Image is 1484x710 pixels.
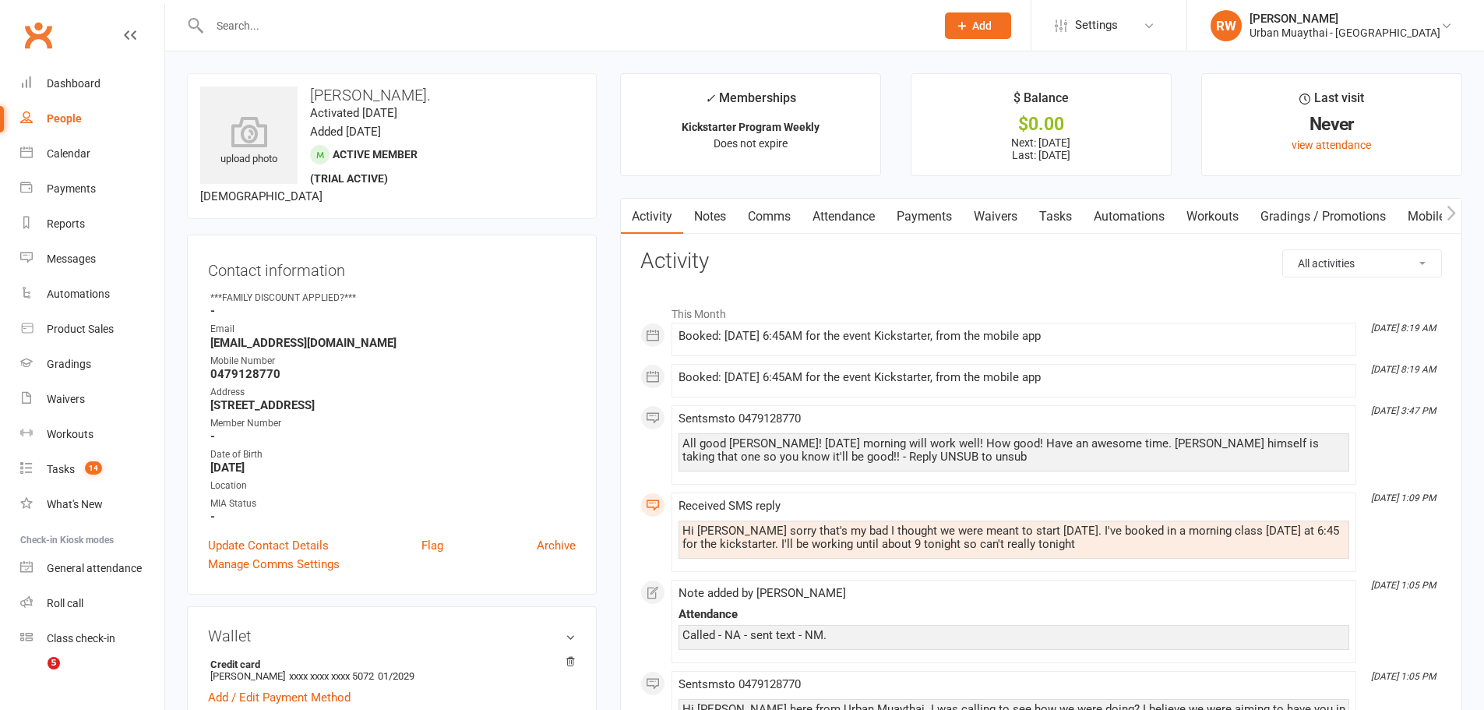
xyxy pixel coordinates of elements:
[210,416,576,431] div: Member Number
[679,587,1349,600] div: Note added by [PERSON_NAME]
[289,670,374,682] span: xxxx xxxx xxxx 5072
[714,137,788,150] span: Does not expire
[208,536,329,555] a: Update Contact Details
[47,217,85,230] div: Reports
[210,304,576,318] strong: -
[208,627,576,645] h3: Wallet
[85,461,102,475] span: 14
[1292,139,1371,151] a: view attendance
[47,323,114,335] div: Product Sales
[210,429,576,443] strong: -
[1013,88,1069,116] div: $ Balance
[537,536,576,555] a: Archive
[310,106,397,120] time: Activated [DATE]
[310,125,381,139] time: Added [DATE]
[679,677,801,691] span: Sent sms to 0479128770
[47,288,110,300] div: Automations
[1371,364,1436,375] i: [DATE] 8:19 AM
[47,147,90,160] div: Calendar
[20,417,164,452] a: Workouts
[210,336,576,350] strong: [EMAIL_ADDRESS][DOMAIN_NAME]
[679,500,1349,513] div: Received SMS reply
[208,656,576,684] li: [PERSON_NAME]
[737,199,802,235] a: Comms
[20,277,164,312] a: Automations
[1211,10,1242,41] div: RW
[20,347,164,382] a: Gradings
[20,242,164,277] a: Messages
[1028,199,1083,235] a: Tasks
[200,87,583,104] h3: [PERSON_NAME].
[1397,199,1481,235] a: Mobile App
[682,525,1345,551] div: Hi [PERSON_NAME] sorry that's my bad I thought we were meant to start [DATE]. I've booked in a mo...
[47,632,115,645] div: Class check-in
[1176,199,1250,235] a: Workouts
[679,371,1349,384] div: Booked: [DATE] 6:45AM for the event Kickstarter, from the mobile app
[925,136,1157,161] p: Next: [DATE] Last: [DATE]
[210,354,576,369] div: Mobile Number
[679,330,1349,343] div: Booked: [DATE] 6:45AM for the event Kickstarter, from the mobile app
[621,199,683,235] a: Activity
[1371,323,1436,334] i: [DATE] 8:19 AM
[47,182,96,195] div: Payments
[210,496,576,511] div: MIA Status
[679,608,1349,621] div: Attendance
[208,688,351,707] a: Add / Edit Payment Method
[200,189,323,203] span: [DEMOGRAPHIC_DATA]
[210,291,576,306] div: ***FAMILY DISCOUNT APPLIED?***
[47,428,93,440] div: Workouts
[1371,405,1436,416] i: [DATE] 3:47 PM
[20,171,164,207] a: Payments
[210,398,576,412] strong: [STREET_ADDRESS]
[47,463,75,475] div: Tasks
[210,659,568,670] strong: Credit card
[1371,580,1436,591] i: [DATE] 1:05 PM
[705,91,715,106] i: ✓
[1250,12,1440,26] div: [PERSON_NAME]
[210,510,576,524] strong: -
[1371,671,1436,682] i: [DATE] 1:05 PM
[208,555,340,574] a: Manage Comms Settings
[20,101,164,136] a: People
[802,199,886,235] a: Attendance
[640,298,1442,323] li: This Month
[208,256,576,279] h3: Contact information
[210,367,576,381] strong: 0479128770
[20,621,164,656] a: Class kiosk mode
[47,112,82,125] div: People
[20,551,164,586] a: General attendance kiosk mode
[47,358,91,370] div: Gradings
[20,312,164,347] a: Product Sales
[20,207,164,242] a: Reports
[1371,493,1436,503] i: [DATE] 1:09 PM
[210,385,576,400] div: Address
[20,487,164,522] a: What's New
[378,670,414,682] span: 01/2029
[47,498,103,510] div: What's New
[205,15,925,37] input: Search...
[47,597,83,609] div: Roll call
[47,77,100,90] div: Dashboard
[945,12,1011,39] button: Add
[20,586,164,621] a: Roll call
[47,393,85,405] div: Waivers
[1216,116,1447,132] div: Never
[963,199,1028,235] a: Waivers
[48,657,60,669] span: 5
[886,199,963,235] a: Payments
[19,16,58,55] a: Clubworx
[640,249,1442,274] h3: Activity
[682,121,820,133] strong: Kickstarter Program Weekly
[20,66,164,101] a: Dashboard
[1250,26,1440,40] div: Urban Muaythai - [GEOGRAPHIC_DATA]
[683,199,737,235] a: Notes
[1250,199,1397,235] a: Gradings / Promotions
[210,461,576,475] strong: [DATE]
[925,116,1157,132] div: $0.00
[421,536,443,555] a: Flag
[972,19,992,32] span: Add
[682,629,1345,642] div: Called - NA - sent text - NM.
[1083,199,1176,235] a: Automations
[1075,8,1118,43] span: Settings
[20,452,164,487] a: Tasks 14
